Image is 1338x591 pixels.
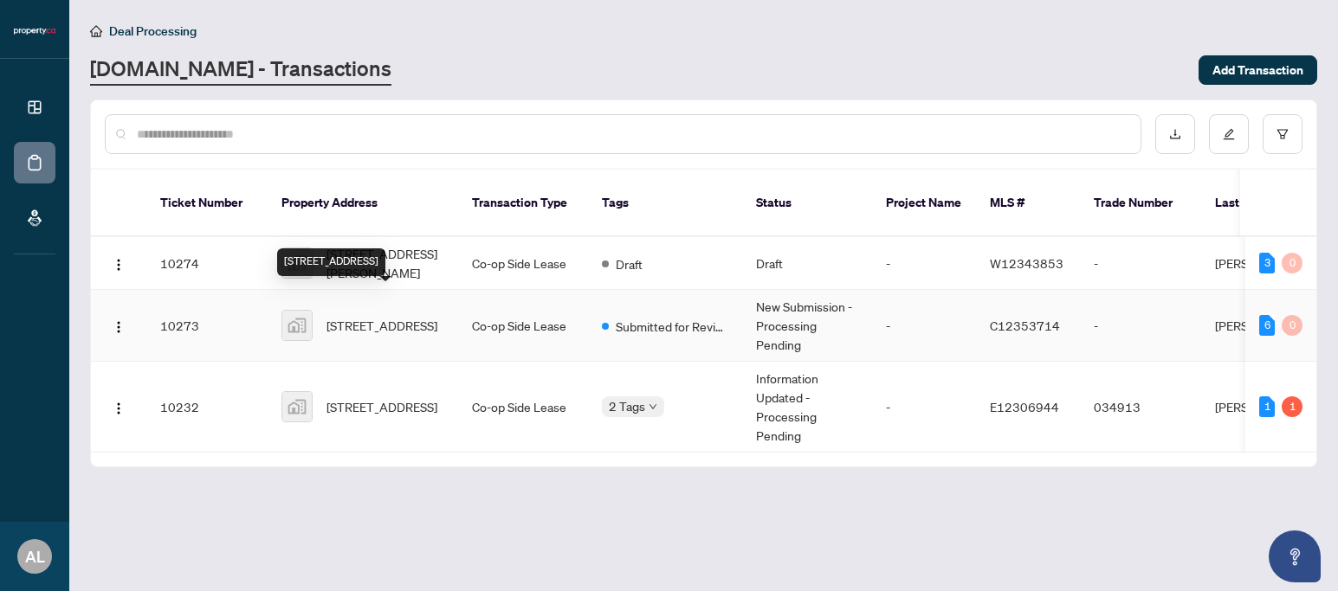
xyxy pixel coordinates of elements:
[1199,55,1317,85] button: Add Transaction
[146,170,268,237] th: Ticket Number
[1201,290,1331,362] td: [PERSON_NAME]
[112,258,126,272] img: Logo
[588,170,742,237] th: Tags
[326,397,437,416] span: [STREET_ADDRESS]
[1201,237,1331,290] td: [PERSON_NAME]
[872,290,976,362] td: -
[1223,128,1235,140] span: edit
[742,237,872,290] td: Draft
[1282,253,1302,273] div: 0
[90,55,391,86] a: [DOMAIN_NAME] - Transactions
[1201,170,1331,237] th: Last Updated By
[458,290,588,362] td: Co-op Side Lease
[872,170,976,237] th: Project Name
[1282,315,1302,336] div: 0
[872,237,976,290] td: -
[112,401,126,415] img: Logo
[105,312,133,339] button: Logo
[616,254,643,273] span: Draft
[1080,290,1201,362] td: -
[1169,128,1181,140] span: download
[872,362,976,453] td: -
[1212,56,1303,84] span: Add Transaction
[90,25,102,37] span: home
[990,318,1060,333] span: C12353714
[1209,114,1249,154] button: edit
[609,396,645,416] span: 2 Tags
[282,311,312,340] img: thumbnail-img
[1080,362,1201,453] td: 034913
[990,399,1059,414] span: E12306944
[1080,170,1201,237] th: Trade Number
[1282,396,1302,417] div: 1
[458,237,588,290] td: Co-op Side Lease
[326,316,437,335] span: [STREET_ADDRESS]
[742,290,872,362] td: New Submission - Processing Pending
[112,320,126,334] img: Logo
[326,244,444,282] span: [STREET_ADDRESS][PERSON_NAME]
[742,362,872,453] td: Information Updated - Processing Pending
[277,248,385,276] div: [STREET_ADDRESS]
[649,402,657,411] span: down
[1080,237,1201,290] td: -
[1263,114,1302,154] button: filter
[109,23,197,39] span: Deal Processing
[268,170,458,237] th: Property Address
[146,362,268,453] td: 10232
[458,362,588,453] td: Co-op Side Lease
[990,255,1063,271] span: W12343853
[14,26,55,36] img: logo
[1259,396,1275,417] div: 1
[976,170,1080,237] th: MLS #
[616,317,728,336] span: Submitted for Review
[742,170,872,237] th: Status
[1201,362,1331,453] td: [PERSON_NAME]
[282,392,312,421] img: thumbnail-img
[1269,530,1321,582] button: Open asap
[105,249,133,277] button: Logo
[1277,128,1289,140] span: filter
[146,290,268,362] td: 10273
[1155,114,1195,154] button: download
[1259,253,1275,273] div: 3
[1259,315,1275,336] div: 6
[146,237,268,290] td: 10274
[458,170,588,237] th: Transaction Type
[25,544,45,569] span: AL
[105,393,133,421] button: Logo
